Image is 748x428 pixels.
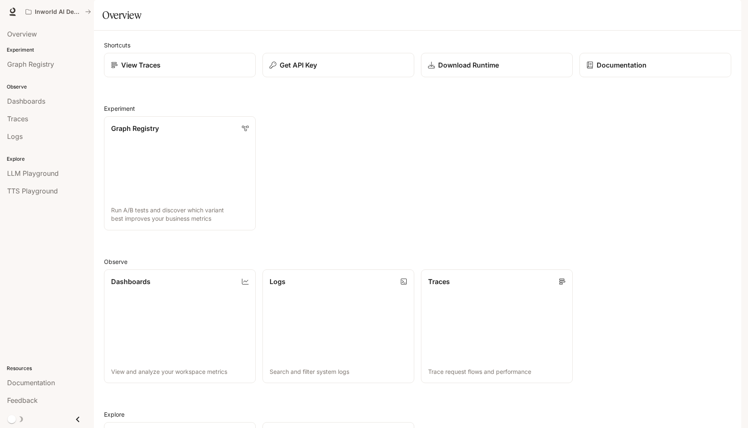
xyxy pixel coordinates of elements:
p: Traces [428,277,450,287]
a: Graph RegistryRun A/B tests and discover which variant best improves your business metrics [104,116,256,230]
a: DashboardsView and analyze your workspace metrics [104,269,256,384]
h2: Observe [104,257,731,266]
h2: Explore [104,410,731,419]
p: Trace request flows and performance [428,368,566,376]
a: View Traces [104,53,256,77]
p: Run A/B tests and discover which variant best improves your business metrics [111,206,249,223]
p: Inworld AI Demos [35,8,82,16]
a: Documentation [579,53,731,77]
p: Download Runtime [438,60,499,70]
p: View Traces [121,60,161,70]
p: Get API Key [280,60,317,70]
a: Download Runtime [421,53,573,77]
button: All workspaces [22,3,95,20]
h2: Shortcuts [104,41,731,50]
h2: Experiment [104,104,731,113]
p: View and analyze your workspace metrics [111,368,249,376]
a: TracesTrace request flows and performance [421,269,573,384]
p: Logs [270,277,286,287]
button: Get API Key [262,53,414,77]
p: Dashboards [111,277,151,287]
p: Graph Registry [111,123,159,133]
p: Documentation [597,60,647,70]
p: Search and filter system logs [270,368,407,376]
a: LogsSearch and filter system logs [262,269,414,384]
h1: Overview [102,7,141,23]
